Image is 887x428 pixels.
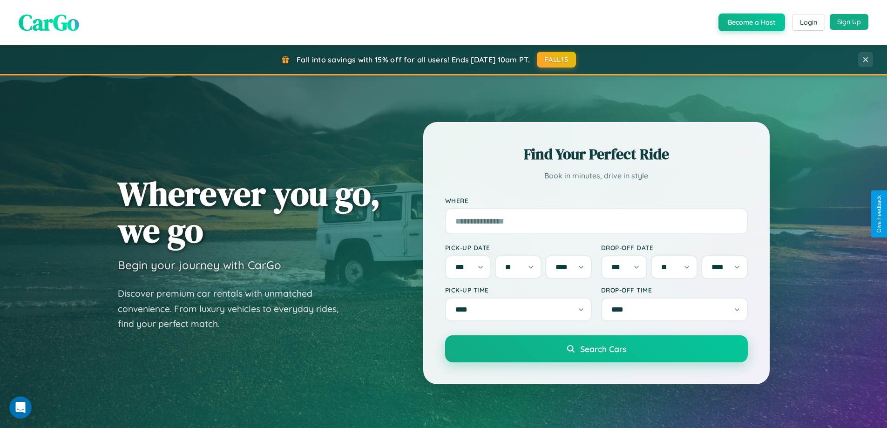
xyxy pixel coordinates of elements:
div: Give Feedback [876,195,882,233]
p: Book in minutes, drive in style [445,169,748,183]
label: Pick-up Time [445,286,592,294]
span: CarGo [19,7,79,38]
button: Search Cars [445,335,748,362]
h2: Find Your Perfect Ride [445,144,748,164]
label: Where [445,197,748,204]
h1: Wherever you go, we go [118,175,380,249]
button: Become a Host [718,14,785,31]
span: Search Cars [580,344,626,354]
label: Pick-up Date [445,244,592,251]
p: Discover premium car rentals with unmatched convenience. From luxury vehicles to everyday rides, ... [118,286,351,332]
span: Fall into savings with 15% off for all users! Ends [DATE] 10am PT. [297,55,530,64]
h3: Begin your journey with CarGo [118,258,281,272]
iframe: Intercom live chat [9,396,32,419]
button: Sign Up [830,14,868,30]
button: FALL15 [537,52,576,68]
label: Drop-off Date [601,244,748,251]
label: Drop-off Time [601,286,748,294]
button: Login [792,14,825,31]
